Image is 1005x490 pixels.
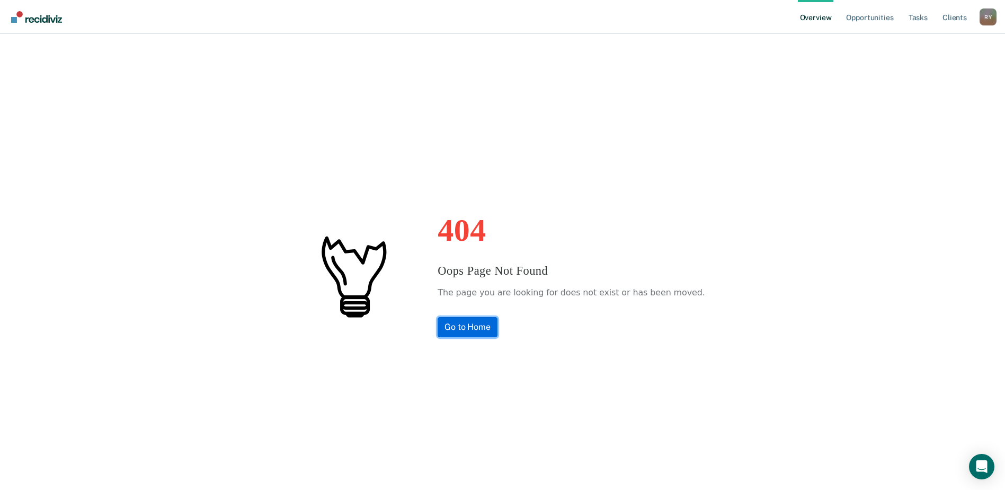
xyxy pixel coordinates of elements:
div: Open Intercom Messenger [969,454,994,479]
img: # [300,223,406,329]
div: R Y [980,8,997,25]
p: The page you are looking for does not exist or has been moved. [438,285,705,301]
a: Go to Home [438,317,497,337]
img: Recidiviz [11,11,62,23]
h3: Oops Page Not Found [438,262,705,280]
button: Profile dropdown button [980,8,997,25]
h1: 404 [438,214,705,246]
